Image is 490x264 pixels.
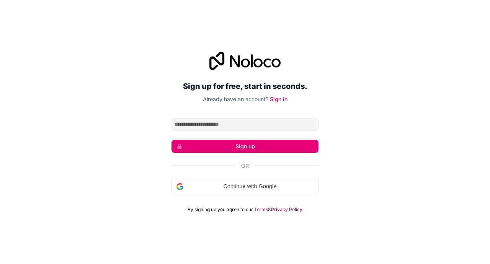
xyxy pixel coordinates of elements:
div: Continue with Google [171,179,318,194]
button: Sign up [171,140,318,153]
span: By signing up you agree to our [188,207,253,213]
a: Privacy Policy [271,207,302,213]
a: Terms [254,207,268,213]
span: Continue with Google [186,182,314,190]
a: Sign in [270,96,287,102]
span: Already have an account? [203,96,268,102]
h2: Sign up for free, start in seconds. [171,79,318,93]
span: Or [241,162,249,170]
span: & [268,207,271,213]
input: Email address [171,118,318,131]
